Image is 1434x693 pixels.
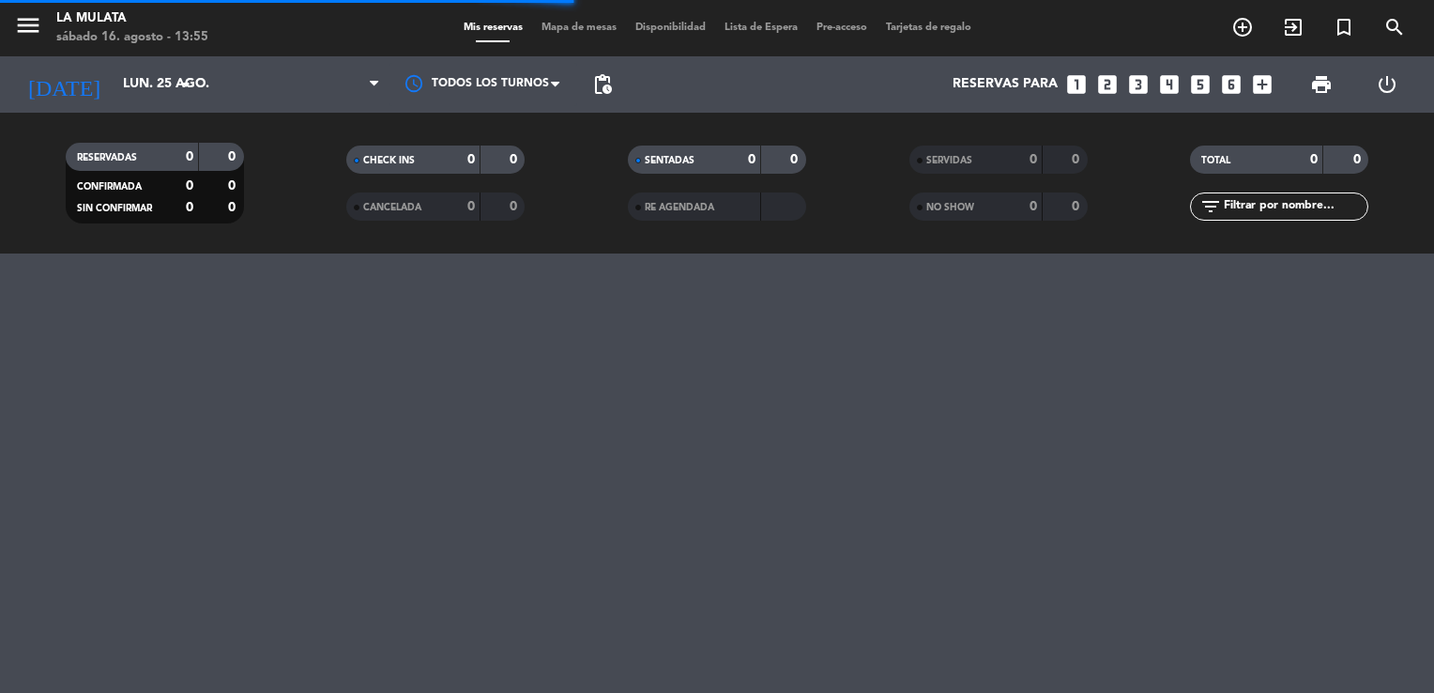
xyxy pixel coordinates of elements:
input: Filtrar por nombre... [1222,196,1367,217]
i: looks_one [1064,72,1089,97]
strong: 0 [186,179,193,192]
span: pending_actions [591,73,614,96]
span: CHECK INS [363,156,415,165]
i: looks_6 [1219,72,1243,97]
i: exit_to_app [1282,16,1304,38]
strong: 0 [467,200,475,213]
span: Reservas para [953,77,1058,92]
strong: 0 [510,200,521,213]
strong: 0 [1072,153,1083,166]
span: NO SHOW [926,203,974,212]
i: [DATE] [14,64,114,105]
strong: 0 [1030,200,1037,213]
i: looks_3 [1126,72,1151,97]
i: add_box [1250,72,1274,97]
strong: 0 [1072,200,1083,213]
span: print [1310,73,1333,96]
i: search [1383,16,1406,38]
span: Mis reservas [454,23,532,33]
strong: 0 [186,201,193,214]
span: Tarjetas de regalo [877,23,981,33]
strong: 0 [228,150,239,163]
i: looks_two [1095,72,1120,97]
span: CONFIRMADA [77,182,142,192]
div: LOG OUT [1354,56,1420,113]
i: menu [14,11,42,39]
button: menu [14,11,42,46]
i: arrow_drop_down [175,73,197,96]
div: La Mulata [56,9,208,28]
span: Pre-acceso [807,23,877,33]
span: Mapa de mesas [532,23,626,33]
span: RESERVADAS [77,153,137,162]
strong: 0 [228,179,239,192]
span: SERVIDAS [926,156,972,165]
strong: 0 [748,153,755,166]
span: Disponibilidad [626,23,715,33]
span: SENTADAS [645,156,694,165]
span: RE AGENDADA [645,203,714,212]
i: turned_in_not [1333,16,1355,38]
i: looks_4 [1157,72,1182,97]
span: CANCELADA [363,203,421,212]
div: sábado 16. agosto - 13:55 [56,28,208,47]
i: filter_list [1199,195,1222,218]
strong: 0 [1310,153,1318,166]
span: SIN CONFIRMAR [77,204,152,213]
strong: 0 [467,153,475,166]
strong: 0 [228,201,239,214]
strong: 0 [186,150,193,163]
span: TOTAL [1201,156,1230,165]
i: looks_5 [1188,72,1213,97]
i: add_circle_outline [1231,16,1254,38]
strong: 0 [1030,153,1037,166]
span: Lista de Espera [715,23,807,33]
i: power_settings_new [1376,73,1398,96]
strong: 0 [790,153,801,166]
strong: 0 [1353,153,1365,166]
strong: 0 [510,153,521,166]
